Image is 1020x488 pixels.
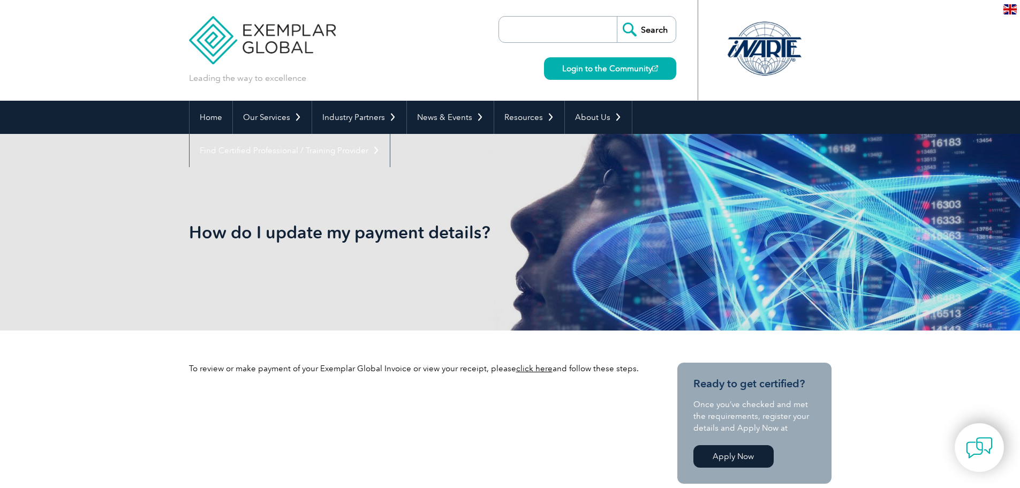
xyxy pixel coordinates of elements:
[652,65,658,71] img: open_square.png
[693,445,774,468] a: Apply Now
[693,377,815,391] h3: Ready to get certified?
[516,364,553,373] a: click here
[189,363,639,374] p: To review or make payment of your Exemplar Global Invoice or view your receipt, please and follow...
[190,101,232,134] a: Home
[189,72,306,84] p: Leading the way to excellence
[1003,4,1017,14] img: en
[407,101,494,134] a: News & Events
[693,399,815,434] p: Once you’ve checked and met the requirements, register your details and Apply Now at
[233,101,312,134] a: Our Services
[565,101,632,134] a: About Us
[189,222,600,243] h1: How do I update my payment details?
[190,134,390,167] a: Find Certified Professional / Training Provider
[544,57,676,80] a: Login to the Community
[494,101,564,134] a: Resources
[312,101,406,134] a: Industry Partners
[617,17,676,42] input: Search
[966,434,993,461] img: contact-chat.png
